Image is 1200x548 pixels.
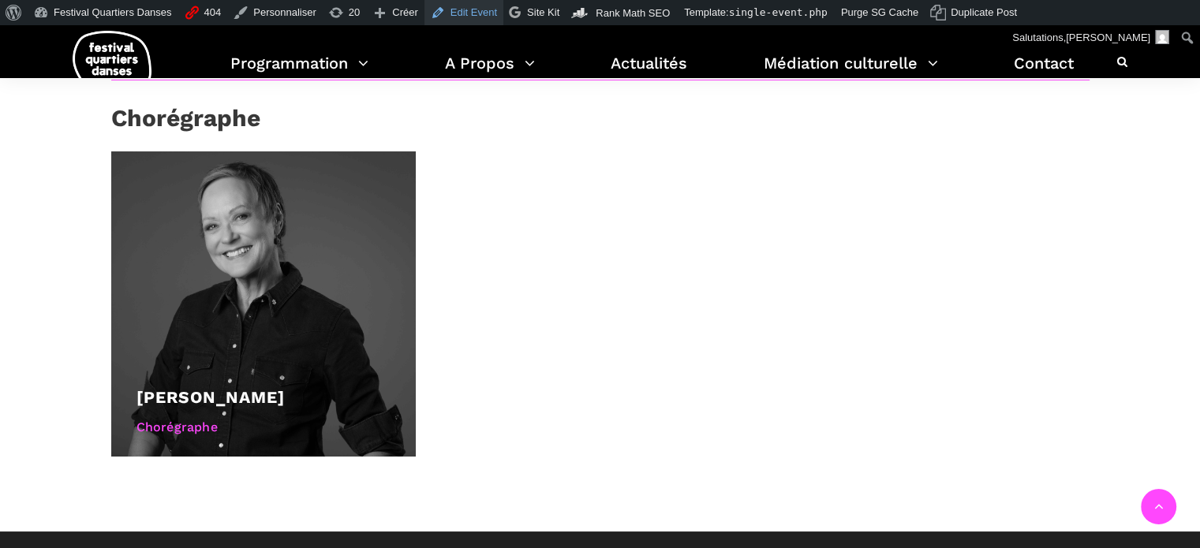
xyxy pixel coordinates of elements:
[527,6,559,18] span: Site Kit
[73,31,151,95] img: logo-fqd-med
[445,50,535,96] a: A Propos
[1066,32,1150,43] span: [PERSON_NAME]
[729,6,828,18] span: single-event.php
[764,50,938,96] a: Médiation culturelle
[136,417,391,438] div: Chorégraphe
[1007,25,1176,50] a: Salutations,
[1014,50,1074,96] a: Contact
[136,387,285,407] a: [PERSON_NAME]
[596,7,670,19] span: Rank Math SEO
[230,50,368,96] a: Programmation
[111,104,260,144] h3: Chorégraphe
[611,50,687,96] a: Actualités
